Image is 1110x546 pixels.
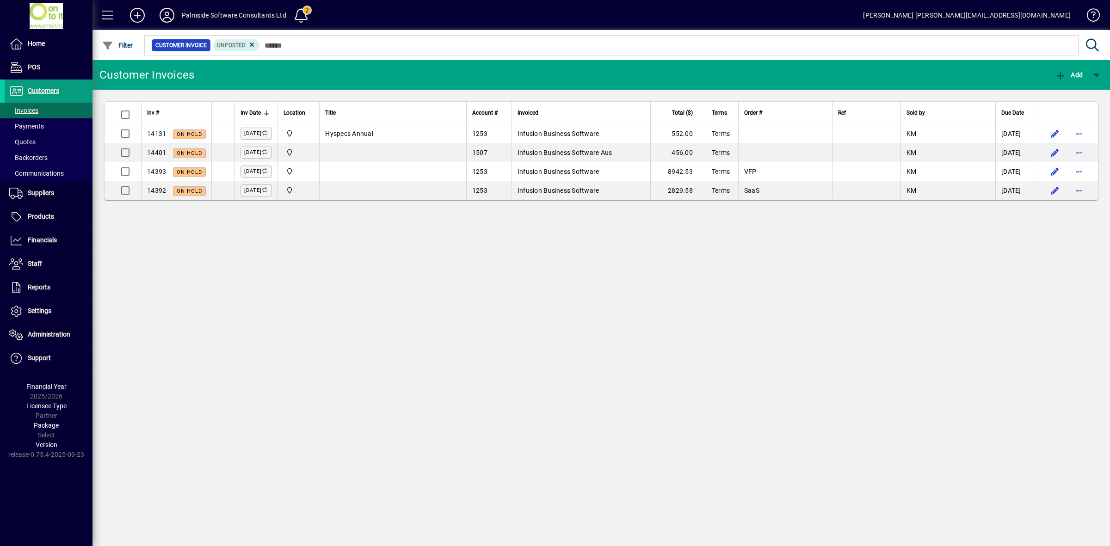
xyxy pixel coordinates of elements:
span: Backorders [9,154,48,161]
a: Knowledge Base [1080,2,1098,32]
a: Support [5,347,92,370]
span: Terms [712,187,730,194]
span: Inv # [147,108,159,118]
span: Infusion Business Software Aus [518,149,612,156]
div: Location [284,108,314,118]
span: Terms [712,130,730,137]
span: On hold [177,169,202,175]
label: [DATE] [240,147,272,159]
td: 8942.53 [650,162,706,181]
a: Settings [5,300,92,323]
span: Account # [472,108,498,118]
a: Products [5,205,92,228]
span: 14131 [147,130,166,137]
span: Title [325,108,336,118]
span: Invoiced [518,108,538,118]
button: Profile [152,7,182,24]
a: Home [5,32,92,55]
span: 1507 [472,149,487,156]
div: Palmside Software Consultants Ltd [182,8,286,23]
td: [DATE] [995,143,1038,162]
span: Support [28,354,51,362]
span: Terms [712,108,727,118]
button: More options [1072,164,1086,179]
span: Inv Date [240,108,261,118]
span: 14401 [147,149,166,156]
span: Order # [744,108,762,118]
span: Administration [28,331,70,338]
span: Suppliers [28,189,54,196]
span: Christchurch [284,166,314,177]
div: Order # [744,108,826,118]
span: 14392 [147,187,166,194]
td: [DATE] [995,181,1038,200]
button: Edit [1048,164,1062,179]
span: Products [28,213,54,220]
span: 14393 [147,168,166,175]
span: Infusion Business Software [518,187,599,194]
label: [DATE] [240,184,272,196]
span: Package [34,422,59,429]
span: Infusion Business Software [518,168,599,175]
div: [PERSON_NAME] [PERSON_NAME][EMAIL_ADDRESS][DOMAIN_NAME] [863,8,1071,23]
div: Invoiced [518,108,645,118]
span: On hold [177,150,202,156]
a: Invoices [5,103,92,118]
span: Ref [838,108,846,118]
span: Quotes [9,138,36,146]
button: Edit [1048,183,1062,198]
span: Terms [712,149,730,156]
td: 552.00 [650,124,706,143]
div: Total ($) [656,108,701,118]
span: Version [36,441,57,448]
a: Suppliers [5,182,92,205]
span: Christchurch [284,147,314,158]
span: 1253 [472,168,487,175]
button: More options [1072,183,1086,198]
span: SaaS [744,187,759,194]
div: Inv # [147,108,206,118]
span: Reports [28,283,50,291]
span: Communications [9,170,64,177]
span: Add [1055,71,1083,79]
label: [DATE] [240,166,272,178]
span: Staff [28,260,42,267]
a: POS [5,56,92,79]
span: Christchurch [284,129,314,139]
div: Inv Date [240,108,272,118]
span: KM [906,187,917,194]
span: On hold [177,131,202,137]
a: Administration [5,323,92,346]
button: Edit [1048,126,1062,141]
span: Filter [102,42,133,49]
span: Location [284,108,305,118]
a: Quotes [5,134,92,150]
span: Hyspecs Annual [325,130,373,137]
a: Financials [5,229,92,252]
span: Financials [28,236,57,244]
span: VFP [744,168,757,175]
span: KM [906,149,917,156]
button: More options [1072,145,1086,160]
span: Licensee Type [26,402,67,410]
div: Account # [472,108,506,118]
div: Title [325,108,461,118]
div: Sold by [906,108,990,118]
span: Home [28,40,45,47]
span: Financial Year [26,383,67,390]
div: Customer Invoices [99,67,194,82]
span: Payments [9,123,44,130]
a: Communications [5,166,92,181]
td: [DATE] [995,162,1038,181]
span: Sold by [906,108,925,118]
a: Reports [5,276,92,299]
div: Due Date [1001,108,1032,118]
div: Ref [838,108,895,118]
span: Unposted [217,42,246,49]
span: POS [28,63,40,71]
span: Total ($) [672,108,693,118]
button: Edit [1048,145,1062,160]
span: Christchurch [284,185,314,196]
span: KM [906,130,917,137]
a: Payments [5,118,92,134]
